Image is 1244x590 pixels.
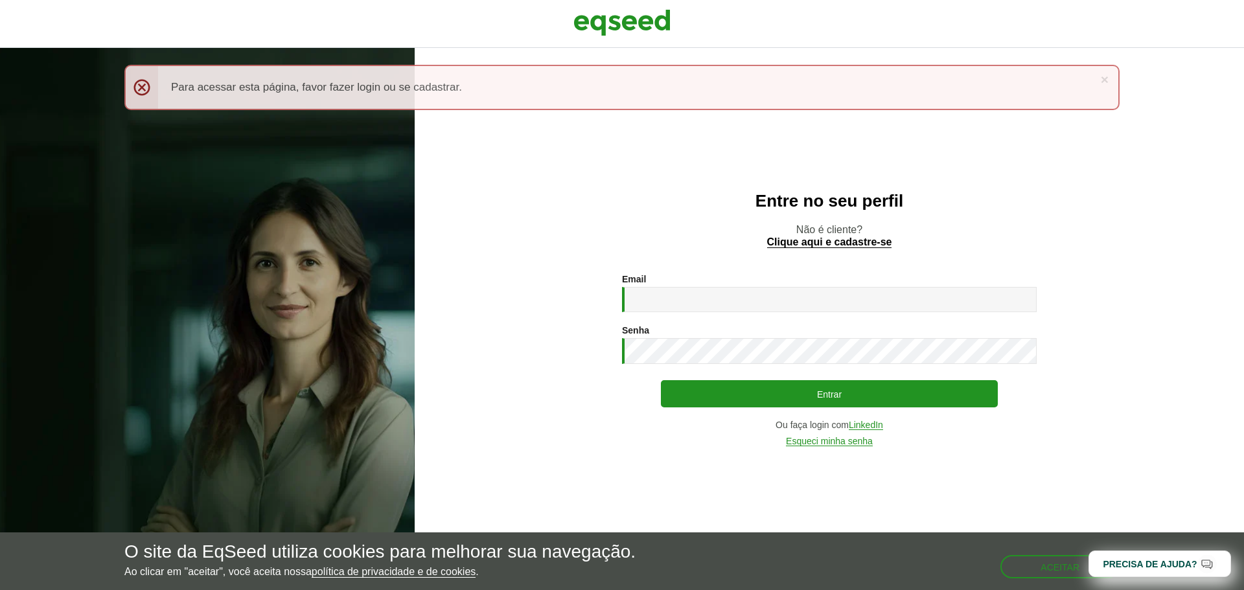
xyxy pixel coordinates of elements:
[849,420,883,430] a: LinkedIn
[124,542,636,562] h5: O site da EqSeed utiliza cookies para melhorar sua navegação.
[622,275,646,284] label: Email
[573,6,671,39] img: EqSeed Logo
[124,65,1120,110] div: Para acessar esta página, favor fazer login ou se cadastrar.
[1000,555,1120,578] button: Aceitar
[661,380,998,407] button: Entrar
[312,567,476,578] a: política de privacidade e de cookies
[767,237,892,248] a: Clique aqui e cadastre-se
[622,420,1037,430] div: Ou faça login com
[441,192,1218,210] h2: Entre no seu perfil
[1101,73,1109,86] a: ×
[786,437,873,446] a: Esqueci minha senha
[124,565,636,578] p: Ao clicar em "aceitar", você aceita nossa .
[622,326,649,335] label: Senha
[441,223,1218,248] p: Não é cliente?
